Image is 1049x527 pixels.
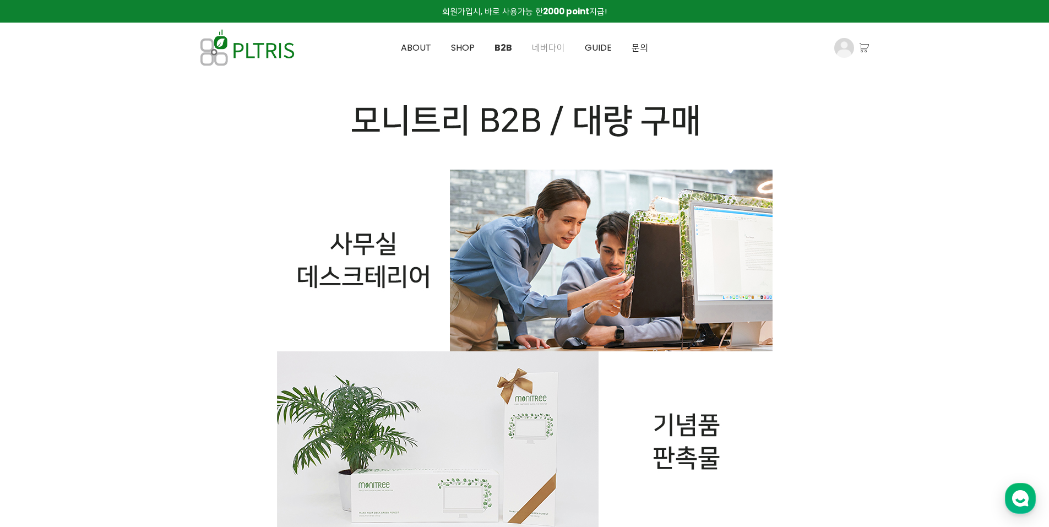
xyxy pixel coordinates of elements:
[632,41,648,54] span: 문의
[101,366,114,375] span: 대화
[522,23,575,73] a: 네버다이
[401,41,431,54] span: ABOUT
[485,23,522,73] a: B2B
[543,6,589,17] strong: 2000 point
[494,41,512,54] span: B2B
[532,41,565,54] span: 네버다이
[585,41,612,54] span: GUIDE
[73,349,142,377] a: 대화
[441,23,485,73] a: SHOP
[142,349,211,377] a: 설정
[575,23,622,73] a: GUIDE
[834,38,854,58] img: 프로필 이미지
[622,23,658,73] a: 문의
[391,23,441,73] a: ABOUT
[451,41,475,54] span: SHOP
[3,349,73,377] a: 홈
[442,6,607,17] span: 회원가입시, 바로 사용가능 한 지급!
[170,366,183,374] span: 설정
[35,366,41,374] span: 홈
